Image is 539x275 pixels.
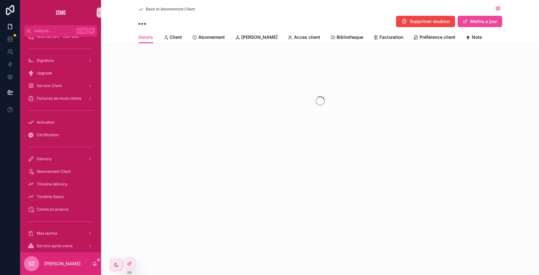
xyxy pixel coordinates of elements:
a: Préférence client [413,32,455,44]
span: Timeline delivery [37,182,68,187]
a: [PERSON_NAME] [235,32,278,44]
span: Certification [37,132,59,137]
a: Bibliotheque [330,32,363,44]
span: Supprimer doublon [410,18,450,25]
span: Acces client [294,34,320,40]
span: Note [472,34,482,40]
span: Signature [37,58,54,63]
span: SZ [28,260,35,267]
span: Abonnement - Dev web [37,34,79,39]
span: [PERSON_NAME] [241,34,278,40]
span: K [89,28,94,33]
span: Ctrl [76,28,88,34]
p: [PERSON_NAME] [44,260,81,267]
a: Factures services clients [24,93,97,104]
a: Timeline delivery [24,178,97,190]
img: App logo [56,8,66,18]
a: Abonnement - Dev web [24,31,97,42]
span: Back to Abonnement Client [146,7,195,12]
span: Jump to... [34,28,74,33]
span: Client [170,34,182,40]
a: Facturation [373,32,403,44]
a: Signature [24,55,97,66]
a: Service Client [24,80,97,91]
span: Bibliotheque [337,34,363,40]
span: Timeline Statut [37,194,64,199]
a: Client [163,32,182,44]
a: Upgrade [24,67,97,79]
span: Service après vente [37,243,73,249]
a: Acces client [288,32,320,44]
a: Activation [24,117,97,128]
a: Details [138,32,153,44]
span: Abonnement Client [37,169,71,174]
span: Upgrade [37,71,52,76]
a: Abonnement [192,32,225,44]
a: Certification [24,129,97,141]
span: Abonnement [198,34,225,40]
span: Préférence client [420,34,455,40]
a: Mes taches [24,228,97,239]
a: Service après vente [24,240,97,252]
a: Abonnement Client [24,166,97,177]
div: scrollable content [20,37,101,252]
span: Facturation [380,34,403,40]
a: Delivery [24,153,97,165]
button: Jump to...CtrlK [24,25,97,37]
span: Details [138,34,153,40]
a: Back to Abonnement Client [138,7,195,12]
span: Service Client [37,83,62,88]
span: Factures services clients [37,96,81,101]
span: Activation [37,120,55,125]
span: Delivery [37,156,52,161]
a: Clients en préavis [24,204,97,215]
button: Supprimer doublon [396,16,455,27]
span: Mes taches [37,231,57,236]
a: Note [465,32,482,44]
button: Mettre a jour [458,16,502,27]
span: Clients en préavis [37,207,69,212]
a: Timeline Statut [24,191,97,202]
